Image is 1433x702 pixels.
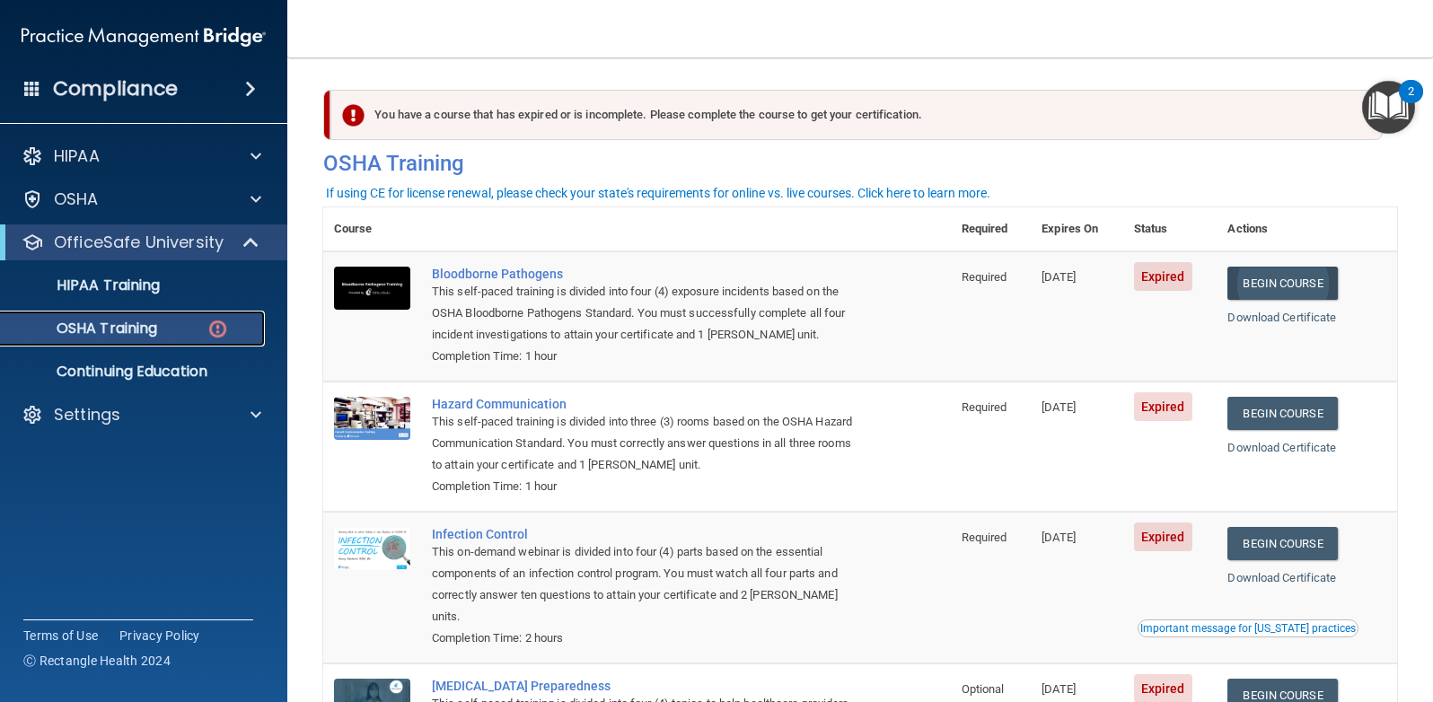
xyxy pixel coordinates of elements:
[22,145,261,167] a: HIPAA
[23,627,98,645] a: Terms of Use
[54,232,224,253] p: OfficeSafe University
[342,104,365,127] img: exclamation-circle-solid-danger.72ef9ffc.png
[12,320,157,338] p: OSHA Training
[432,527,861,541] a: Infection Control
[432,267,861,281] a: Bloodborne Pathogens
[54,145,100,167] p: HIPAA
[54,189,99,210] p: OSHA
[326,187,990,199] div: If using CE for license renewal, please check your state's requirements for online vs. live cours...
[1362,81,1415,134] button: Open Resource Center, 2 new notifications
[22,232,260,253] a: OfficeSafe University
[323,184,993,202] button: If using CE for license renewal, please check your state's requirements for online vs. live cours...
[432,346,861,367] div: Completion Time: 1 hour
[432,411,861,476] div: This self-paced training is divided into three (3) rooms based on the OSHA Hazard Communication S...
[432,627,861,649] div: Completion Time: 2 hours
[1122,575,1411,646] iframe: Drift Widget Chat Controller
[962,682,1005,696] span: Optional
[23,652,171,670] span: Ⓒ Rectangle Health 2024
[1042,400,1076,414] span: [DATE]
[432,541,861,627] div: This on-demand webinar is divided into four (4) parts based on the essential components of an inf...
[54,404,120,426] p: Settings
[432,397,861,411] a: Hazard Communication
[1227,571,1336,584] a: Download Certificate
[119,627,200,645] a: Privacy Policy
[12,363,257,381] p: Continuing Education
[53,76,178,101] h4: Compliance
[1227,397,1337,430] a: Begin Course
[1227,311,1336,324] a: Download Certificate
[1042,682,1076,696] span: [DATE]
[22,19,266,55] img: PMB logo
[1217,207,1397,251] th: Actions
[1134,392,1192,421] span: Expired
[1042,531,1076,544] span: [DATE]
[1031,207,1123,251] th: Expires On
[962,531,1007,544] span: Required
[432,476,861,497] div: Completion Time: 1 hour
[323,151,1397,176] h4: OSHA Training
[330,90,1383,140] div: You have a course that has expired or is incomplete. Please complete the course to get your certi...
[1042,270,1076,284] span: [DATE]
[1227,441,1336,454] a: Download Certificate
[1227,527,1337,560] a: Begin Course
[323,207,421,251] th: Course
[1408,92,1414,115] div: 2
[432,679,861,693] a: [MEDICAL_DATA] Preparedness
[962,400,1007,414] span: Required
[22,189,261,210] a: OSHA
[1227,267,1337,300] a: Begin Course
[951,207,1031,251] th: Required
[1134,522,1192,551] span: Expired
[12,276,160,294] p: HIPAA Training
[207,318,229,340] img: danger-circle.6113f641.png
[1123,207,1218,251] th: Status
[1134,262,1192,291] span: Expired
[962,270,1007,284] span: Required
[432,281,861,346] div: This self-paced training is divided into four (4) exposure incidents based on the OSHA Bloodborne...
[22,404,261,426] a: Settings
